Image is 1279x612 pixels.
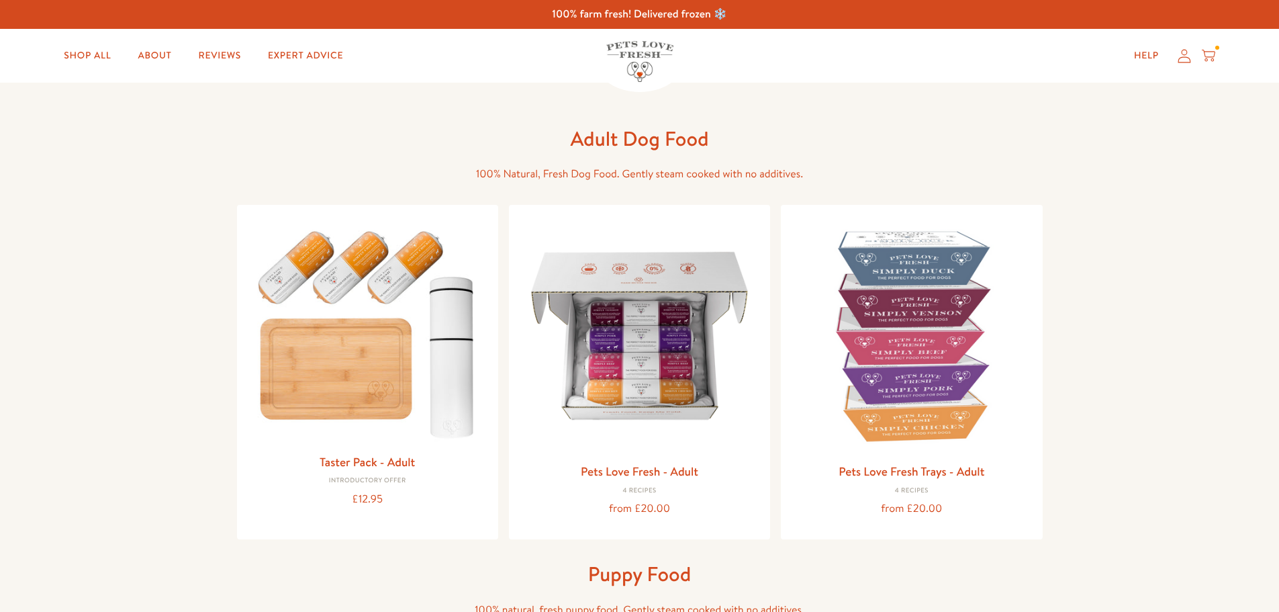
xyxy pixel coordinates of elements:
span: 100% Natural, Fresh Dog Food. Gently steam cooked with no additives. [476,167,803,181]
a: Pets Love Fresh Trays - Adult [839,463,984,480]
img: Pets Love Fresh [606,41,673,82]
img: Pets Love Fresh Trays - Adult [792,216,1031,455]
a: Expert Advice [257,42,354,69]
div: 4 Recipes [520,487,759,495]
img: Pets Love Fresh - Adult [520,216,759,455]
a: Taster Pack - Adult [320,453,415,470]
h1: Adult Dog Food [425,126,855,152]
div: from £20.00 [792,500,1031,518]
div: from £20.00 [520,500,759,518]
div: £12.95 [248,490,487,509]
a: Shop All [53,42,122,69]
div: Introductory Offer [248,477,487,485]
a: About [127,42,182,69]
a: Help [1123,42,1170,69]
a: Reviews [188,42,252,69]
a: Pets Love Fresh - Adult [581,463,698,480]
div: 4 Recipes [792,487,1031,495]
img: Taster Pack - Adult [248,216,487,446]
h1: Puppy Food [425,561,855,587]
